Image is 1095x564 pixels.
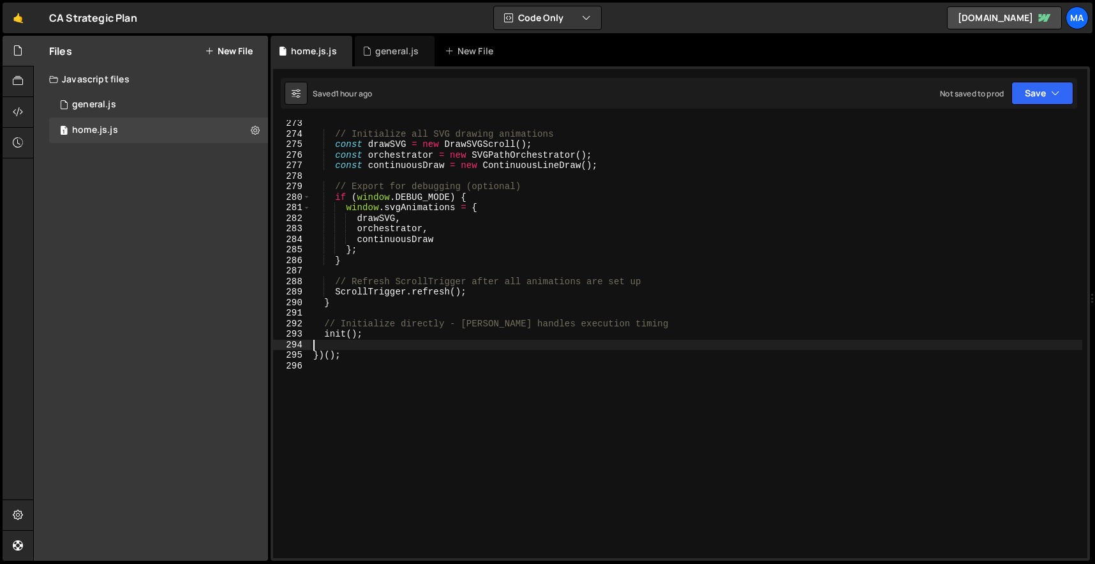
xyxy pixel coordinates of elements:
div: Not saved to prod [940,88,1004,99]
span: 1 [60,126,68,137]
div: 286 [273,255,311,266]
div: 17131/47264.js [49,92,268,118]
button: New File [205,46,253,56]
a: Ma [1066,6,1089,29]
div: 283 [273,224,311,234]
div: 273 [273,118,311,129]
div: 284 [273,234,311,245]
div: 285 [273,245,311,255]
button: Save [1011,82,1073,105]
div: 277 [273,160,311,171]
div: home.js.js [72,125,118,136]
a: [DOMAIN_NAME] [947,6,1062,29]
div: 292 [273,319,311,330]
div: 281 [273,202,311,213]
div: New File [445,45,498,57]
a: 🤙 [3,3,34,33]
div: Javascript files [34,66,268,92]
div: CA Strategic Plan [49,10,137,26]
h2: Files [49,44,72,58]
div: 288 [273,277,311,287]
div: 295 [273,350,311,361]
div: Saved [313,88,372,99]
div: 294 [273,340,311,351]
div: 280 [273,192,311,203]
div: 282 [273,213,311,224]
div: 287 [273,266,311,277]
div: home.js.js [291,45,337,57]
div: general.js [72,99,116,111]
div: 17131/47267.js [49,118,268,143]
div: general.js [375,45,419,57]
div: 296 [273,361,311,372]
button: Code Only [494,6,601,29]
div: 1 hour ago [336,88,373,99]
div: 275 [273,139,311,150]
div: 291 [273,308,311,319]
div: 293 [273,329,311,340]
div: 289 [273,287,311,298]
div: 276 [273,150,311,161]
div: 274 [273,129,311,140]
div: 278 [273,171,311,182]
div: 290 [273,298,311,309]
div: 279 [273,181,311,192]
